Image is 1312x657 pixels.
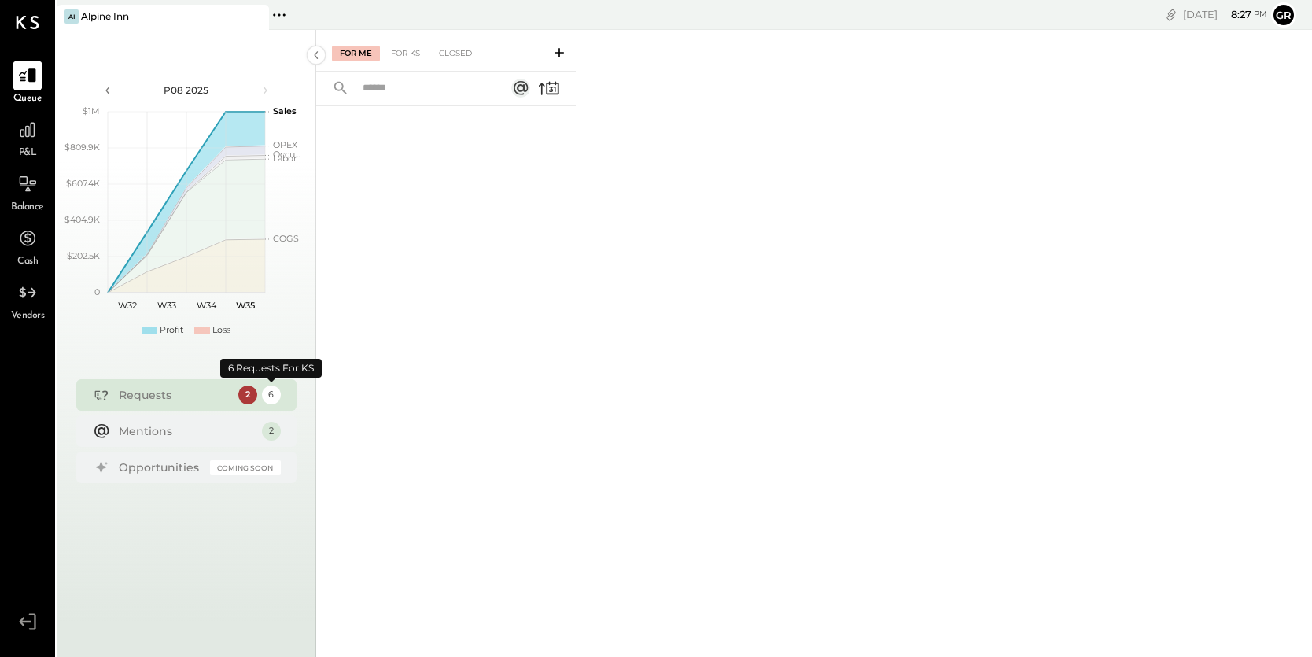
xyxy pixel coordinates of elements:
[67,250,100,261] text: $202.5K
[119,460,202,475] div: Opportunities
[66,178,100,189] text: $607.4K
[157,300,176,311] text: W33
[11,309,45,323] span: Vendors
[17,255,38,269] span: Cash
[262,422,281,441] div: 2
[210,460,281,475] div: Coming Soon
[220,359,322,378] div: 6 Requests For KS
[273,149,300,160] text: Occu...
[238,386,257,404] div: 2
[1271,2,1296,28] button: gr
[94,286,100,297] text: 0
[120,83,253,97] div: P08 2025
[64,214,100,225] text: $404.9K
[64,142,100,153] text: $809.9K
[262,386,281,404] div: 6
[1,61,54,106] a: Queue
[1,169,54,215] a: Balance
[273,105,297,116] text: Sales
[1,115,54,161] a: P&L
[431,46,480,61] div: Closed
[118,300,137,311] text: W32
[64,9,79,24] div: AI
[196,300,216,311] text: W34
[1183,7,1267,22] div: [DATE]
[1,223,54,269] a: Cash
[383,46,428,61] div: For KS
[19,146,37,161] span: P&L
[160,324,183,337] div: Profit
[11,201,44,215] span: Balance
[273,233,299,244] text: COGS
[83,105,100,116] text: $1M
[273,153,297,164] text: Labor
[13,92,42,106] span: Queue
[236,300,255,311] text: W35
[1163,6,1179,23] div: copy link
[212,324,230,337] div: Loss
[273,139,298,150] text: OPEX
[81,9,129,23] div: Alpine Inn
[119,423,254,439] div: Mentions
[119,387,230,403] div: Requests
[332,46,380,61] div: For Me
[1,278,54,323] a: Vendors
